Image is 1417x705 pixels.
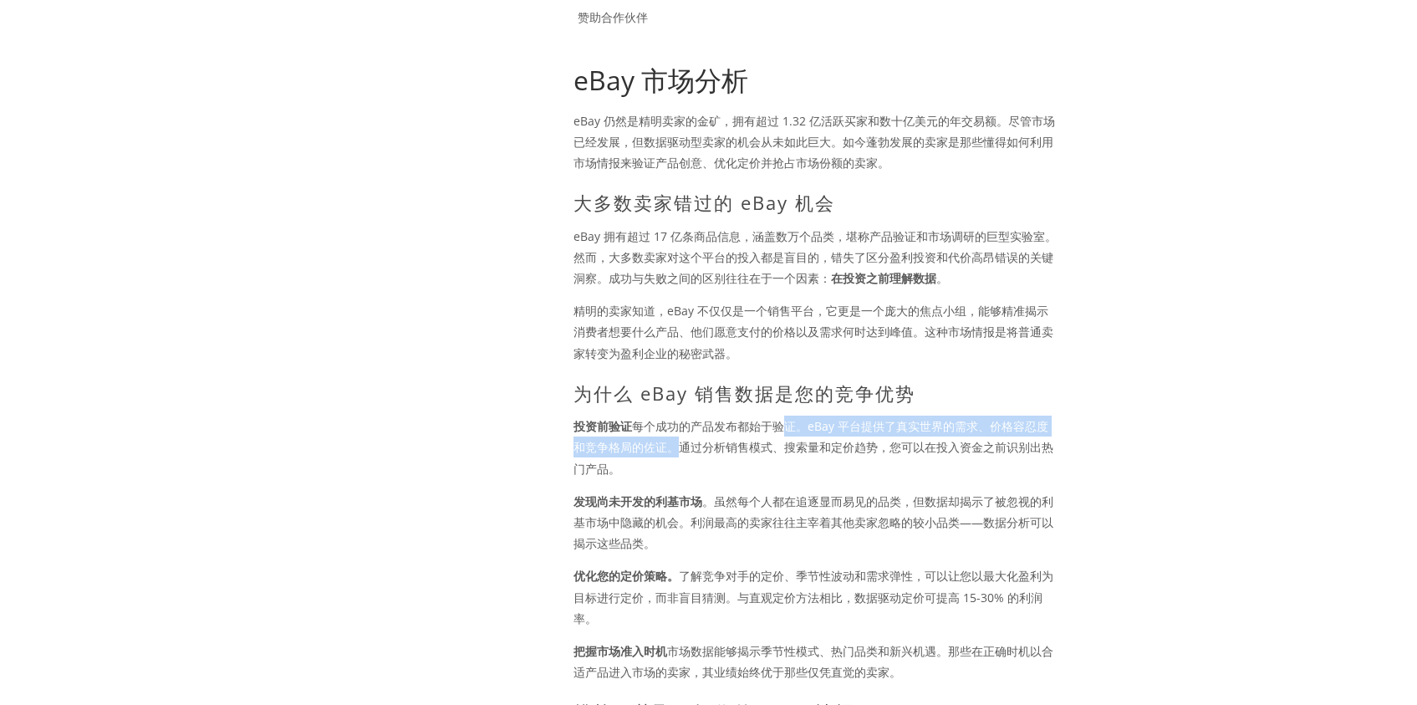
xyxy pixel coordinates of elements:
[573,303,1053,360] font: 精明的卖家知道，eBay 不仅仅是一个销售平台，它更是一个庞大的焦点小组，能够精准揭示消费者想要什么产品、他们愿意支付的价格以及需求何时达到峰值。这种市场情报是将普通卖家转变为盈利企业的秘密武器。
[573,62,748,98] font: eBay 市场分析
[573,113,1055,171] font: eBay 仍然是精明卖家的金矿，拥有超过 1.32 亿活跃买家和数十亿美元的年交易额。尽管市场已经发展，但数据驱动型卖家的机会从未如此巨大。如今蓬勃发展的卖家是那些懂得如何利用市场情报来验证产品...
[573,418,632,434] font: 投资前验证
[573,568,679,584] font: 优化您的定价策略。
[573,568,1053,626] font: 了解竞争对手的定价、季节性波动和需求弹性，可以让您以最大化盈利为目标进行定价，而非盲目猜测。与直观定价方法相比，数据驱动定价可提高 15-30% 的利润率。
[573,643,667,659] font: 把握市场准入时机
[573,493,702,509] font: 发现尚未开发的利基市场
[573,190,835,215] font: 大多数卖家错过的 eBay 机会
[831,270,936,286] font: 在投资之前理解数据
[573,643,1053,680] font: 市场数据能够揭示季节性模式、热门品类和新兴机遇。那些在正确时机以合适产品进入市场的卖家，其业绩始终优于那些仅凭直觉的卖家。
[573,418,1053,476] font: 每个成功的产品发布都始于验证。eBay 平台提供了真实世界的需求、价格容忍度和竞争格局的佐证。通过分析销售模式、搜索量和定价趋势，您可以在投入资金之前识别出热门产品。
[578,9,648,25] font: 赞助合作伙伴
[573,228,1057,286] font: eBay 拥有超过 17 亿条商品信息，涵盖数万个品类，堪称产品验证和市场调研的巨型实验室。然而，大多数卖家对这个平台的投入都是盲目的，错失了区分盈利投资和代价高昂错误的关键洞察。成功与失败之间...
[573,493,1053,551] font: 。虽然每个人都在追逐显而易见的品类，但数据却揭示了被忽视的利基市场中隐藏的机会。利润最高的卖家往往主宰着其他卖家忽略的较小品类——数据分析可以揭示这些品类。
[936,270,948,286] font: 。
[573,381,915,406] font: 为什么 eBay 销售数据是您的竞争优势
